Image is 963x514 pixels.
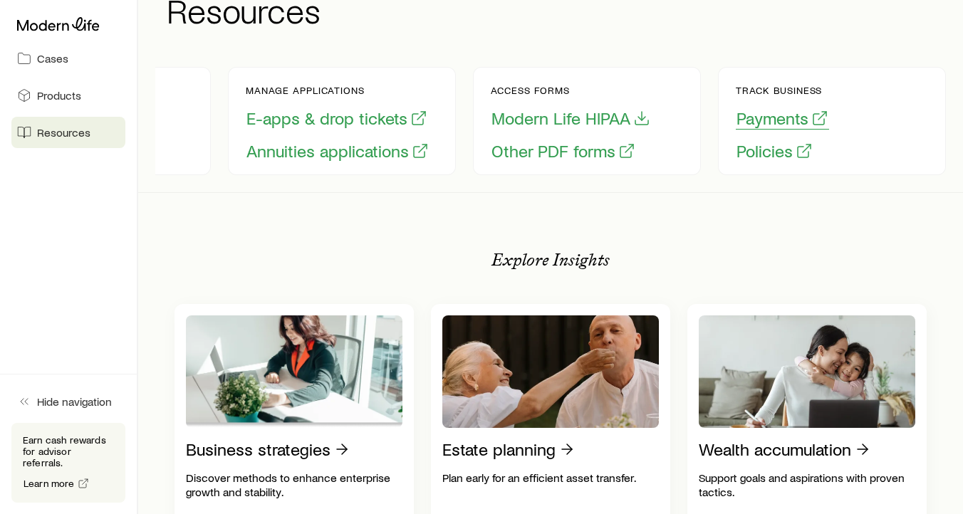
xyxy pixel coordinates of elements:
[186,471,402,499] p: Discover methods to enhance enterprise growth and stability.
[11,386,125,417] button: Hide navigation
[491,250,610,270] p: Explore Insights
[736,85,829,96] p: Track business
[736,107,829,130] button: Payments
[699,439,851,459] p: Wealth accumulation
[11,423,125,503] div: Earn cash rewards for advisor referrals.Learn more
[442,439,556,459] p: Estate planning
[37,88,81,103] span: Products
[246,140,430,162] button: Annuities applications
[37,394,112,409] span: Hide navigation
[491,85,651,96] p: Access forms
[699,471,915,499] p: Support goals and aspirations with proven tactics.
[186,315,402,428] img: Business strategies
[246,107,428,130] button: E-apps & drop tickets
[491,140,636,162] button: Other PDF forms
[491,107,651,130] button: Modern Life HIPAA
[442,471,659,485] p: Plan early for an efficient asset transfer.
[442,315,659,428] img: Estate planning
[23,434,114,468] p: Earn cash rewards for advisor referrals.
[24,478,75,488] span: Learn more
[11,117,125,148] a: Resources
[37,51,68,65] span: Cases
[246,85,430,96] p: Manage applications
[699,315,915,428] img: Wealth accumulation
[736,140,813,162] button: Policies
[186,439,330,459] p: Business strategies
[11,80,125,111] a: Products
[37,125,90,140] span: Resources
[11,43,125,74] a: Cases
